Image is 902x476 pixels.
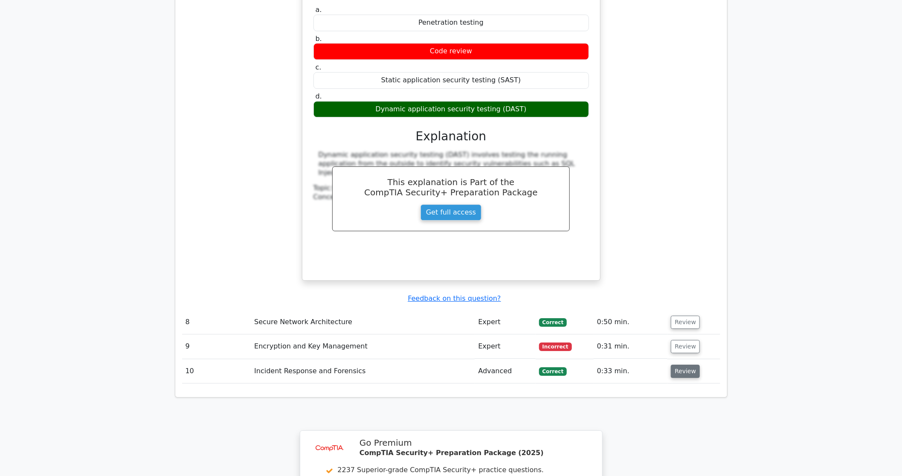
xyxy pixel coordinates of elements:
span: Correct [539,318,567,327]
button: Review [671,316,700,329]
td: 9 [182,334,251,359]
span: b. [316,35,322,43]
span: Correct [539,367,567,376]
td: 10 [182,359,251,383]
div: Code review [313,43,589,60]
td: 0:33 min. [594,359,668,383]
td: Incident Response and Forensics [251,359,475,383]
div: Concept: [313,193,589,202]
div: Dynamic application security testing (DAST) [313,101,589,118]
td: Expert [475,334,535,359]
td: 8 [182,310,251,334]
a: Feedback on this question? [408,294,501,302]
div: Topic: [313,184,589,193]
td: Encryption and Key Management [251,334,475,359]
button: Review [671,365,700,378]
td: Advanced [475,359,535,383]
h3: Explanation [319,129,584,144]
td: Expert [475,310,535,334]
span: d. [316,92,322,100]
span: Incorrect [539,342,572,351]
td: Secure Network Architecture [251,310,475,334]
td: 0:31 min. [594,334,668,359]
td: 0:50 min. [594,310,668,334]
div: Dynamic application security testing (DAST) involves testing the running application from the out... [319,151,584,177]
button: Review [671,340,700,353]
div: Penetration testing [313,15,589,31]
span: c. [316,63,322,71]
span: a. [316,6,322,14]
a: Get full access [421,204,481,221]
div: Static application security testing (SAST) [313,72,589,89]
